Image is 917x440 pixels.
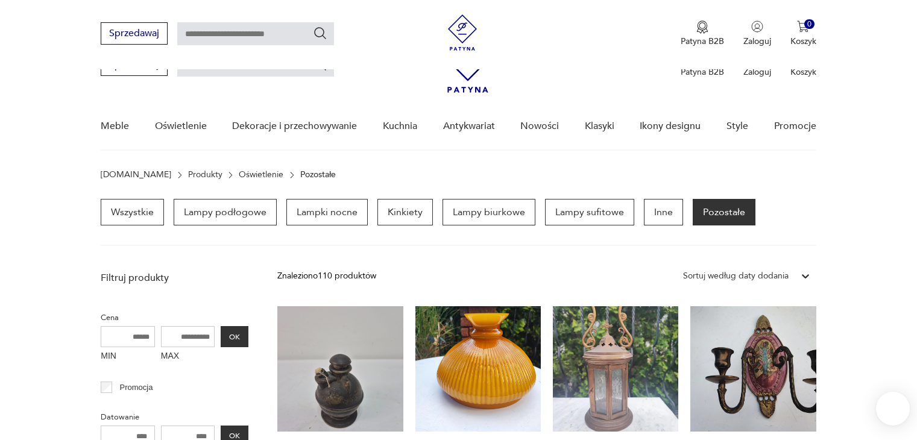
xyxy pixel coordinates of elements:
[520,103,559,149] a: Nowości
[585,103,614,149] a: Klasyki
[681,20,724,47] a: Ikona medaluPatyna B2B
[790,20,816,47] button: 0Koszyk
[101,61,168,70] a: Sprzedawaj
[188,170,222,180] a: Produkty
[644,199,683,225] a: Inne
[444,14,481,51] img: Patyna - sklep z meblami i dekoracjami vintage
[232,103,357,149] a: Dekoracje i przechowywanie
[174,199,277,225] a: Lampy podłogowe
[774,103,816,149] a: Promocje
[101,347,155,366] label: MIN
[101,199,164,225] a: Wszystkie
[640,103,701,149] a: Ikony designu
[377,199,433,225] a: Kinkiety
[101,170,171,180] a: [DOMAIN_NAME]
[101,22,168,45] button: Sprzedawaj
[101,311,248,324] p: Cena
[443,103,495,149] a: Antykwariat
[443,199,535,225] a: Lampy biurkowe
[696,20,708,34] img: Ikona medalu
[101,30,168,39] a: Sprzedawaj
[797,20,809,33] img: Ikona koszyka
[804,19,815,30] div: 0
[681,36,724,47] p: Patyna B2B
[790,66,816,78] p: Koszyk
[743,36,771,47] p: Zaloguj
[693,199,755,225] a: Pozostałe
[277,269,376,283] div: Znaleziono 110 produktów
[101,271,248,284] p: Filtruj produkty
[155,103,207,149] a: Oświetlenie
[101,410,248,424] p: Datowanie
[221,326,248,347] button: OK
[683,269,789,283] div: Sortuj według daty dodania
[545,199,634,225] a: Lampy sufitowe
[876,392,910,426] iframe: Smartsupp widget button
[383,103,417,149] a: Kuchnia
[161,347,215,366] label: MAX
[743,20,771,47] button: Zaloguj
[681,66,724,78] p: Patyna B2B
[751,20,763,33] img: Ikonka użytkownika
[790,36,816,47] p: Koszyk
[726,103,748,149] a: Style
[681,20,724,47] button: Patyna B2B
[286,199,368,225] a: Lampki nocne
[239,170,283,180] a: Oświetlenie
[300,170,336,180] p: Pozostałe
[313,26,327,40] button: Szukaj
[120,381,153,394] p: Promocja
[101,103,129,149] a: Meble
[743,66,771,78] p: Zaloguj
